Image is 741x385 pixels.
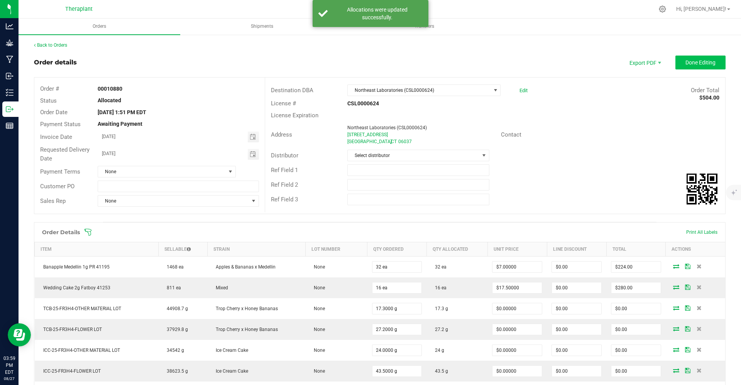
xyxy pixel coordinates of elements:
span: 43.5 g [431,368,448,374]
th: Strain [207,242,305,257]
span: 17.3 g [431,306,448,311]
div: Order details [34,58,77,67]
input: 0 [611,366,661,377]
span: Delete Order Detail [694,306,705,310]
span: Ice Cream Cake [212,368,248,374]
a: Edit [519,88,528,93]
span: Select distributor [348,150,479,161]
th: Total [606,242,666,257]
input: 0 [552,262,601,272]
span: Banapple Medellin 1g PR 41195 [39,264,110,270]
span: Ref Field 1 [271,167,298,174]
span: None [310,368,325,374]
li: Export PDF [621,56,668,69]
span: Delete Order Detail [694,285,705,289]
span: Toggle calendar [248,132,259,142]
span: Invoice Date [40,133,72,140]
span: Delete Order Detail [694,347,705,352]
th: Qty Ordered [367,242,427,257]
span: 1468 ea [163,264,184,270]
span: Status [40,97,57,104]
input: 0 [372,345,422,356]
span: License Expiration [271,112,318,119]
span: License # [271,100,296,107]
span: 37929.8 g [163,327,188,332]
qrcode: 00010880 [687,174,717,204]
input: 0 [492,282,542,293]
input: 0 [492,366,542,377]
strong: Allocated [98,97,121,103]
input: 0 [372,282,422,293]
span: Wedding Cake 2g Fatboy 41253 [39,285,110,290]
inline-svg: Outbound [6,105,14,113]
input: 0 [552,366,601,377]
input: 0 [372,303,422,314]
span: 32 ea [431,264,447,270]
iframe: Resource center [8,323,31,346]
span: Save Order Detail [682,285,694,289]
span: Delete Order Detail [694,264,705,268]
h1: Order Details [42,229,80,235]
input: 0 [611,324,661,335]
span: Save Order Detail [682,347,694,352]
span: None [98,196,249,206]
span: Ice Cream Cake [212,348,248,353]
span: Contact [501,131,521,138]
input: 0 [552,282,601,293]
span: 38623.5 g [163,368,188,374]
span: Trop Cherry x Honey Bananas [212,306,278,311]
span: 27.2 g [431,327,448,332]
a: Shipments [181,19,343,35]
span: 34542 g [163,348,184,353]
span: None [98,166,226,177]
input: 0 [492,262,542,272]
input: 0 [611,262,661,272]
input: 0 [492,303,542,314]
input: 0 [611,282,661,293]
span: Apples & Bananas x Medellin [212,264,276,270]
span: 06037 [398,139,412,144]
strong: $504.00 [699,95,719,101]
span: Order # [40,85,59,92]
span: Save Order Detail [682,306,694,310]
span: Save Order Detail [682,368,694,373]
span: Hi, [PERSON_NAME]! [676,6,726,12]
th: Item [35,242,159,257]
span: ICC-25-FR3H4-OTHER MATERIAL LOT [39,348,120,353]
input: 0 [552,345,601,356]
span: Distributor [271,152,298,159]
span: None [310,264,325,270]
input: 0 [492,345,542,356]
a: Orders [19,19,180,35]
span: Save Order Detail [682,264,694,268]
th: Line Discount [547,242,606,257]
strong: Awaiting Payment [98,121,142,127]
strong: CSL0000624 [347,100,379,106]
span: Northeast Laboratories (CSL0000624) [347,125,427,130]
img: Scan me! [687,174,717,204]
span: ICC-25-FR3H4-FLOWER LOT [39,368,101,374]
span: Ref Field 3 [271,196,298,203]
span: Toggle calendar [248,149,259,160]
inline-svg: Grow [6,39,14,47]
input: 0 [372,262,422,272]
span: [GEOGRAPHIC_DATA] [347,139,392,144]
span: Customer PO [40,183,74,190]
span: Requested Delivery Date [40,146,90,162]
span: Done Editing [685,59,716,66]
span: 44908.7 g [163,306,188,311]
p: 08/27 [3,376,15,382]
th: Unit Price [487,242,547,257]
span: Theraplant [65,6,93,12]
span: None [310,327,325,332]
span: Ref Field 2 [271,181,298,188]
span: , [390,139,391,144]
th: Actions [666,242,725,257]
input: 0 [611,345,661,356]
strong: [DATE] 1:51 PM EDT [98,109,146,115]
span: Order Date [40,109,68,116]
span: Trop Cherry x Honey Bananas [212,327,278,332]
span: TCB-25-FR3H4-FLOWER LOT [39,327,102,332]
span: Payment Terms [40,168,80,175]
span: TCB-25-FR3H4-OTHER MATERIAL LOT [39,306,121,311]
